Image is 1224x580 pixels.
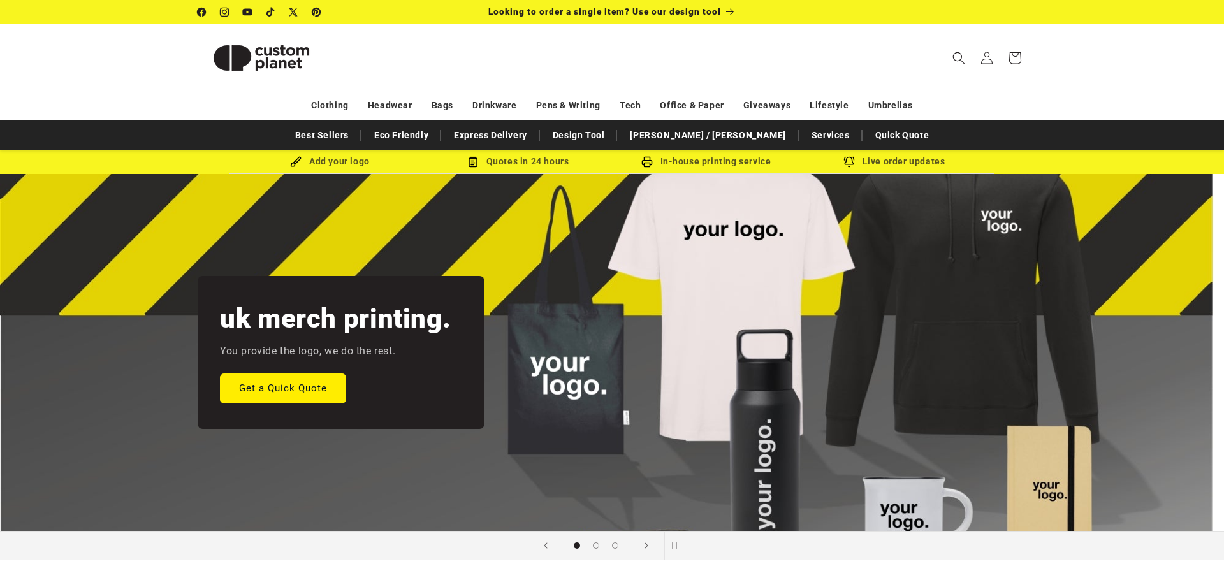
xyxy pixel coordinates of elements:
img: Custom Planet [198,29,325,87]
summary: Search [945,44,973,72]
a: Eco Friendly [368,124,435,147]
a: Express Delivery [448,124,534,147]
a: Get a Quick Quote [220,373,346,403]
button: Pause slideshow [664,532,692,560]
a: Services [805,124,856,147]
img: Order Updates Icon [467,156,479,168]
button: Load slide 3 of 3 [606,536,625,555]
a: Giveaways [743,94,790,117]
div: Quotes in 24 hours [424,154,612,170]
a: Tech [620,94,641,117]
p: You provide the logo, we do the rest. [220,342,395,361]
img: Brush Icon [290,156,302,168]
a: Office & Paper [660,94,724,117]
a: Custom Planet [193,24,330,91]
button: Load slide 2 of 3 [586,536,606,555]
iframe: Chat Widget [1160,519,1224,580]
div: Add your logo [236,154,424,170]
div: Live order updates [800,154,988,170]
a: Drinkware [472,94,516,117]
button: Load slide 1 of 3 [567,536,586,555]
a: Design Tool [546,124,611,147]
div: In-house printing service [612,154,800,170]
a: Clothing [311,94,349,117]
h2: uk merch printing. [220,301,451,336]
span: Looking to order a single item? Use our design tool [488,6,721,17]
a: Lifestyle [810,94,849,117]
img: In-house printing [641,156,653,168]
a: Quick Quote [869,124,936,147]
a: Umbrellas [868,94,913,117]
button: Next slide [632,532,660,560]
a: Best Sellers [289,124,355,147]
a: [PERSON_NAME] / [PERSON_NAME] [623,124,792,147]
img: Order updates [843,156,855,168]
a: Headwear [368,94,412,117]
a: Bags [432,94,453,117]
a: Pens & Writing [536,94,601,117]
button: Previous slide [532,532,560,560]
